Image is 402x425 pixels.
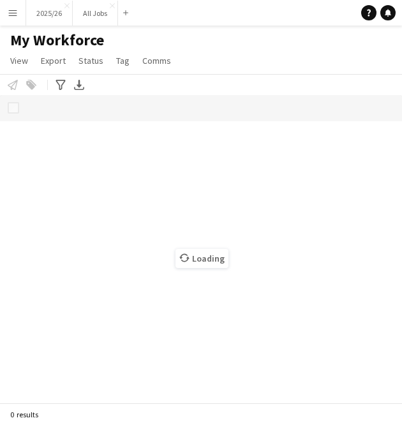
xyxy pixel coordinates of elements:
[26,1,73,26] button: 2025/26
[10,55,28,66] span: View
[71,77,87,93] app-action-btn: Export XLSX
[142,55,171,66] span: Comms
[5,52,33,69] a: View
[10,31,104,50] span: My Workforce
[53,77,68,93] app-action-btn: Advanced filters
[116,55,130,66] span: Tag
[78,55,103,66] span: Status
[111,52,135,69] a: Tag
[175,249,228,268] span: Loading
[41,55,66,66] span: Export
[73,52,108,69] a: Status
[73,1,118,26] button: All Jobs
[36,52,71,69] a: Export
[137,52,176,69] a: Comms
